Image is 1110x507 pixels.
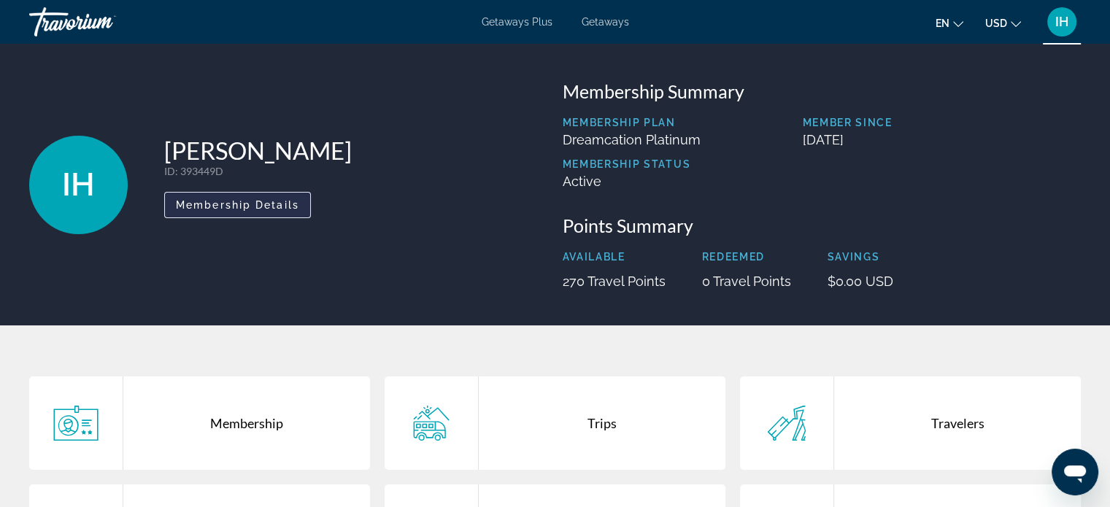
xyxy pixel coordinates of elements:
p: Membership Plan [563,117,701,128]
p: Active [563,174,701,189]
span: USD [985,18,1007,29]
p: : 393449D [164,165,352,177]
button: User Menu [1043,7,1081,37]
span: ID [164,165,175,177]
p: Redeemed [702,251,791,263]
p: $0.00 USD [828,274,893,289]
p: 270 Travel Points [563,274,666,289]
p: Dreamcation Platinum [563,132,701,147]
a: Travorium [29,3,175,41]
a: Membership [29,376,370,470]
div: Trips [479,376,725,470]
span: en [936,18,949,29]
p: Membership Status [563,158,701,170]
h3: Membership Summary [563,80,1082,102]
iframe: Button to launch messaging window [1052,449,1098,495]
p: Member Since [803,117,1082,128]
h3: Points Summary [563,214,1082,236]
a: Membership Details [164,195,311,211]
button: Change currency [985,12,1021,34]
p: Savings [828,251,893,263]
p: [DATE] [803,132,1082,147]
span: IH [62,166,95,204]
div: Travelers [834,376,1081,470]
button: Change language [936,12,963,34]
a: Travelers [740,376,1081,470]
a: Trips [385,376,725,470]
span: IH [1055,15,1068,29]
a: Getaways [582,16,629,28]
a: Getaways Plus [482,16,552,28]
p: 0 Travel Points [702,274,791,289]
div: Membership [123,376,370,470]
p: Available [563,251,666,263]
h1: [PERSON_NAME] [164,136,352,165]
button: Membership Details [164,192,311,218]
span: Membership Details [176,199,299,211]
